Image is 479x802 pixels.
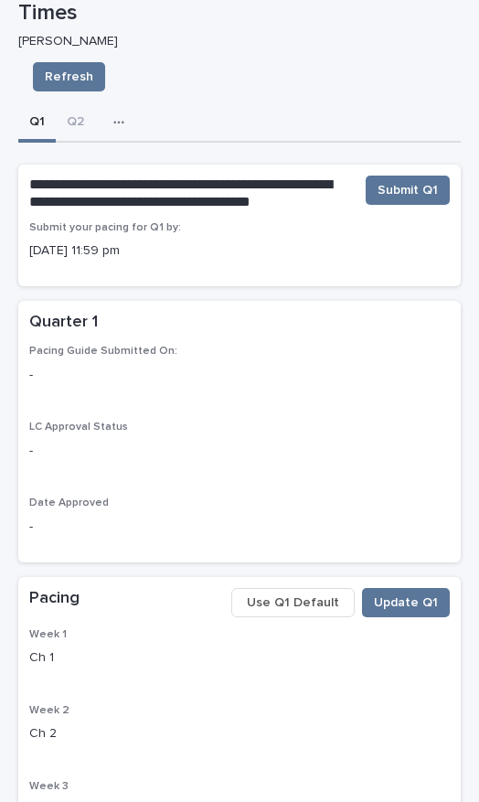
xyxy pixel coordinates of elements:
span: Pacing Guide Submitted On: [29,346,177,357]
p: - [29,366,450,385]
p: Ch 1 [29,648,450,668]
span: Use Q1 Default [247,593,339,612]
p: - [29,518,450,537]
span: Week 1 [29,629,67,640]
button: Use Q1 Default [231,588,355,617]
span: LC Approval Status [29,422,128,433]
span: Refresh [45,68,93,86]
button: Submit Q1 [366,176,450,205]
span: Submit Q1 [378,181,438,199]
p: - [29,442,450,461]
span: Week 2 [29,705,69,716]
span: Update Q1 [374,593,438,612]
p: Ch 2 [29,724,450,743]
span: Submit your pacing for Q1 by: [29,222,181,233]
button: Q1 [18,104,56,143]
h2: Quarter 1 [29,312,98,334]
button: Q2 [56,104,95,143]
span: Date Approved [29,497,109,508]
p: [DATE] 11:59 pm [29,241,450,261]
h2: Pacing [29,588,80,610]
span: Week 3 [29,781,69,792]
button: Refresh [33,62,105,91]
p: [PERSON_NAME] [18,34,453,49]
button: Update Q1 [362,588,450,617]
